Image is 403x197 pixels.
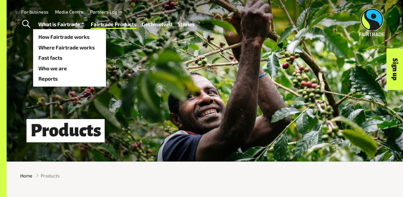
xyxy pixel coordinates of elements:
a: Fairtrade Products [91,20,136,29]
a: Get Involved [142,20,172,29]
a: Reports [33,73,106,84]
a: Home [20,172,32,179]
a: Media Centre [55,9,83,15]
a: Stories [177,20,195,29]
h1: Products [26,119,105,142]
a: For business [21,9,48,15]
a: Fast facts [33,52,106,63]
a: Partners Log In [90,9,122,15]
a: Where Fairtrade works [33,42,106,53]
a: What is Fairtrade [38,20,86,29]
a: Toggle Search [18,16,34,33]
img: Fairtrade Australia New Zealand logo [359,8,384,36]
a: Who we are [33,63,106,74]
a: How Fairtrade works [33,32,106,42]
span: Products [41,172,60,179]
